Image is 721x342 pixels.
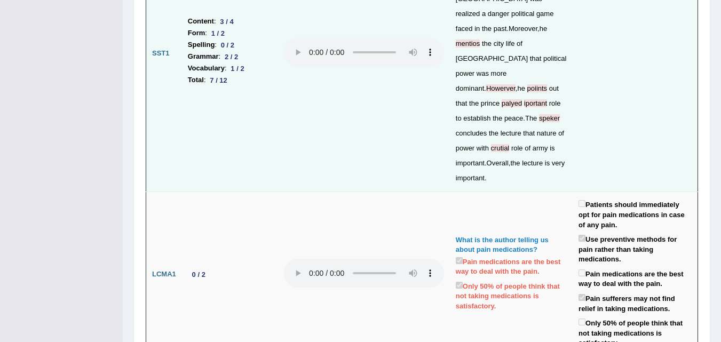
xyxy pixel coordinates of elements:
span: Possible spelling mistake found. (did you mean: However) [486,84,516,92]
div: 0 / 2 [188,269,210,280]
span: power [456,144,474,152]
span: to [456,114,462,122]
div: What is the author telling us about pain medications? [456,235,567,255]
span: the [482,25,492,33]
div: 2 / 2 [220,51,242,62]
span: a [482,10,486,18]
b: LCMA1 [152,270,176,278]
span: political [543,54,566,62]
span: realized [456,10,480,18]
span: nature [537,129,557,137]
input: Only 50% of people think that not taking medications is satisfactory. [456,282,463,289]
label: Pain sufferers may not find relief in taking medications. [579,292,692,314]
span: Possible spelling mistake found. (did you mean: important) [524,99,547,107]
span: the [489,129,498,137]
span: faced [456,25,473,33]
input: Pain medications are the best way to deal with the pain. [579,269,585,276]
span: the [493,114,502,122]
span: important [456,159,485,167]
span: the [482,39,492,47]
span: very [552,159,565,167]
span: with [477,144,489,152]
span: danger [488,10,509,18]
span: Overall [487,159,509,167]
li: : [188,62,272,74]
div: 0 / 2 [217,39,239,51]
input: Only 50% of people think that not taking medications is satisfactory. [579,319,585,325]
li: : [188,51,272,62]
label: Pain medications are the best way to deal with the pain. [579,267,692,289]
span: of [525,144,530,152]
b: SST1 [152,49,170,57]
span: that [523,129,535,137]
span: the [469,99,479,107]
li: : [188,27,272,39]
input: Pain sufferers may not find relief in taking medications. [579,294,585,301]
span: role [511,144,523,152]
span: game [536,10,554,18]
span: city [494,39,504,47]
span: in [474,25,480,33]
span: he [540,25,547,33]
label: Use preventive methods for pain rather than taking medications. [579,233,692,265]
span: he [517,84,525,92]
b: Grammar [188,51,219,62]
b: Content [188,15,214,27]
span: power [456,69,474,77]
label: Pain medications are the best way to deal with the pain. [456,255,567,277]
span: lecture [501,129,521,137]
span: important [456,174,485,182]
span: past [494,25,507,33]
b: Total [188,74,204,86]
span: of [517,39,522,47]
span: Possible spelling mistake found. (did you mean: points) [527,84,548,92]
span: of [558,129,564,137]
span: army [533,144,548,152]
b: Spelling [188,39,215,51]
span: lecture [522,159,543,167]
span: Possible spelling mistake found. (did you mean: speaker) [539,114,560,122]
li: : [188,39,272,51]
span: out [549,84,559,92]
span: is [545,159,550,167]
span: establish [463,114,490,122]
div: 1 / 2 [227,63,249,74]
span: Possible spelling mistake found. (did you mean: crucial) [491,144,510,152]
span: more [491,69,507,77]
span: role [549,99,561,107]
span: the [510,159,520,167]
span: life [506,39,515,47]
span: is [550,144,554,152]
input: Pain medications are the best way to deal with the pain. [456,257,463,264]
span: Moreover [509,25,537,33]
li: : [188,74,272,86]
span: The [525,114,537,122]
span: Possible spelling mistake found. (did you mean: mention) [456,39,480,47]
span: peace [504,114,523,122]
b: Vocabulary [188,62,225,74]
label: Only 50% of people think that not taking medications is satisfactory. [456,280,567,312]
span: was [477,69,489,77]
span: that [530,54,542,62]
span: [GEOGRAPHIC_DATA] [456,54,528,62]
input: Patients should immediately opt for pain medications in case of any pain. [579,200,585,207]
div: 1 / 2 [207,28,229,39]
span: prince [481,99,500,107]
span: that [456,99,468,107]
div: 7 / 12 [206,75,232,86]
span: dominant [456,84,484,92]
li: : [188,15,272,27]
input: Use preventive methods for pain rather than taking medications. [579,235,585,242]
span: concludes [456,129,487,137]
span: Possible spelling mistake found. (did you mean: played) [502,99,522,107]
b: Form [188,27,205,39]
label: Patients should immediately opt for pain medications in case of any pain. [579,198,692,230]
span: political [511,10,534,18]
div: 3 / 4 [216,16,238,27]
